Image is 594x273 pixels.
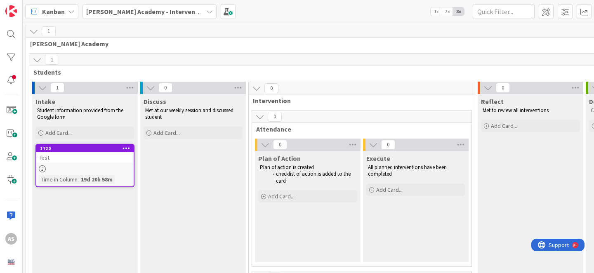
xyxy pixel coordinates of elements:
span: Reflect [481,97,504,106]
img: Visit kanbanzone.com [5,5,17,17]
b: [PERSON_NAME] Academy - Intervention [86,7,207,16]
span: 1 [45,55,59,65]
span: 0 [496,83,510,93]
div: AS [5,233,17,245]
span: Add Card... [376,186,403,193]
span: 0 [264,83,278,93]
span: Intervention [253,96,464,105]
div: Test [36,152,134,163]
span: Intake [35,97,55,106]
div: 19d 20h 58m [79,175,115,184]
span: checklist of action is added to the card [276,170,352,184]
a: 1720TestTime in Column:19d 20h 58m [35,144,134,187]
input: Quick Filter... [473,4,535,19]
span: Support [17,1,38,11]
img: avatar [5,256,17,268]
span: 0 [381,140,395,150]
span: Plan of Action [258,154,301,162]
div: Time in Column [39,175,78,184]
span: 0 [268,112,282,122]
span: : [78,175,79,184]
span: 0 [273,140,287,150]
span: Discuss [144,97,166,106]
span: Student information provided from the Google form [37,107,125,120]
span: Met to review all interventions [483,107,549,114]
span: Add Card... [268,193,295,200]
div: 1720 [36,145,134,152]
span: 3x [453,7,464,16]
span: 2x [442,7,453,16]
span: Attendance [256,125,461,133]
span: 0 [158,83,172,93]
span: Execute [366,154,390,162]
span: All planned interventions have been completed [368,164,448,177]
span: Met at our weekly session and discussed student [145,107,235,120]
span: Add Card... [153,129,180,136]
span: Plan of action is created [260,164,314,171]
span: Kanban [42,7,65,16]
span: 1x [431,7,442,16]
span: Add Card... [491,122,517,129]
span: 1 [50,83,64,93]
span: Add Card... [45,129,72,136]
span: 1 [42,26,56,36]
div: 1720Test [36,145,134,163]
div: 9+ [42,3,46,10]
div: 1720 [40,146,134,151]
